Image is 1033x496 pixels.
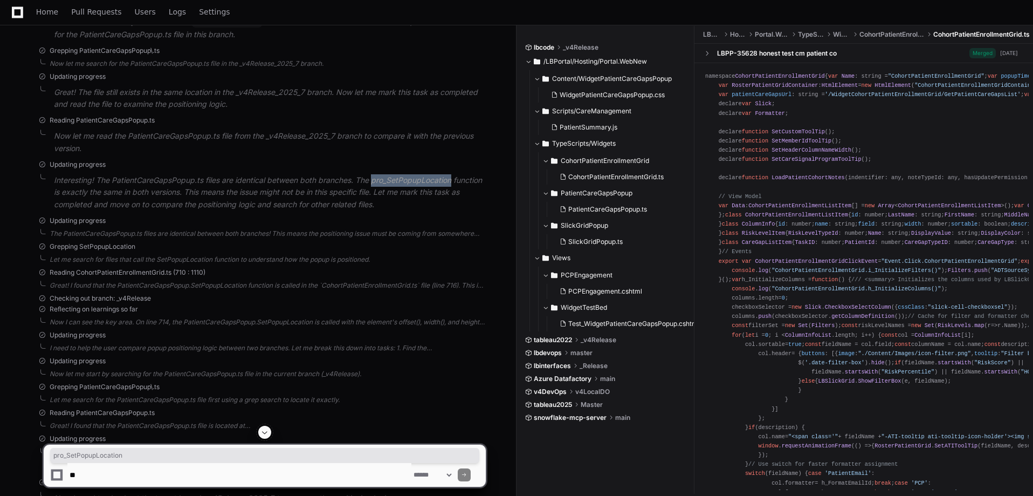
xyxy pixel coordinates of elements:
[845,369,878,375] span: startsWith
[842,73,855,79] span: Name
[828,73,838,79] span: var
[561,303,607,312] span: WidgetTestBed
[782,295,785,301] span: 0
[561,189,632,198] span: PatientCareGapsPopup
[845,239,874,246] span: PatientId
[938,359,971,366] span: startsWith
[788,341,802,348] span: true
[974,267,988,274] span: push
[50,409,155,417] span: Reading PatientCareGapsPopup.ts
[732,322,748,329] span: const
[561,157,649,165] span: CohortPatientEnrollmentGrid
[600,375,615,383] span: main
[71,9,121,15] span: Pull Requests
[882,332,898,338] span: const
[785,322,795,329] span: new
[568,287,642,296] span: PCPEngagement.cshtml
[570,349,593,357] span: master
[748,202,851,209] span: CohortPatientEnrollmentListItem
[555,316,699,331] button: Test_WidgetPatientCareGapsPopup.cshtml
[742,128,768,135] span: function
[974,350,997,357] span: tooltip
[50,229,486,238] div: The PatientCareGapsPopup.ts files are identical between both branches! This means the positioning...
[555,202,688,217] button: PatientCareGapsPopup.ts
[561,271,612,280] span: PCPEngagement
[925,322,934,329] span: Set
[54,16,486,40] p: Good! I've successfully switched to the branch. Now let me mark this task as completed and search...
[560,123,617,132] span: PatientSummary.js
[719,202,728,209] span: var
[898,202,1001,209] span: CohortPatientEnrollmentListItem
[568,205,647,214] span: PatientCareGapsPopup.ts
[742,100,752,107] span: var
[53,451,476,460] span: pro_SetPopupLocation
[755,100,772,107] span: Slick
[779,221,785,227] span: id
[951,221,977,227] span: sortable
[534,43,554,52] span: lbcode
[772,286,941,292] span: "CohortPatientEnrollmentGrid.h_InitializeColumns()"
[50,305,138,314] span: Reflecting on learnings so far
[551,187,557,200] svg: Directory
[905,239,948,246] span: CareGapTypeID
[732,267,755,274] span: console
[732,276,741,283] span: var
[933,30,1030,39] span: CohortPatientEnrollmentGrid.ts
[874,82,911,89] span: HtmlElement
[755,110,784,117] span: Formatter
[568,173,664,181] span: CohortPatientEnrollmentGrid.ts
[542,137,549,150] svg: Directory
[759,341,785,348] span: sortable
[615,413,630,422] span: main
[534,413,607,422] span: snowflake-mcp-server
[785,332,831,338] span: ColumnInfoList
[735,73,824,79] span: CohortPatientEnrollmentGrid
[914,332,961,338] span: ColumnInfoList
[742,239,791,246] span: CareGapListItem
[945,212,974,218] span: FirstName
[1004,322,1018,329] span: Name
[547,87,688,103] button: WidgetPatientCareGapsPopup.css
[50,46,160,55] span: Grepping PatientCareGapsPopup\.ts
[795,239,815,246] span: TaskID
[788,230,838,236] span: RiskLevelTypeId
[742,258,752,264] span: var
[815,221,828,227] span: name
[798,322,808,329] span: Set
[822,82,858,89] span: HtmlElement
[811,322,835,329] span: Filters
[534,336,572,344] span: tableau2022
[888,73,984,79] span: "CohortPatientEnrollmentGrid"
[802,378,815,384] span: else
[547,120,688,135] button: PatientSummary.js
[805,341,822,348] span: const
[169,9,186,15] span: Logs
[719,82,728,89] span: var
[542,252,549,264] svg: Directory
[732,82,818,89] span: RosterPatientGridContainer
[732,332,741,338] span: for
[50,160,106,169] span: Updating progress
[722,221,739,227] span: class
[732,91,791,98] span: patientCareGapsUrl
[50,331,106,339] span: Updating progress
[974,322,984,329] span: map
[974,359,1011,366] span: "RiskScore"
[199,9,230,15] span: Settings
[719,258,739,264] span: export
[575,388,610,396] span: v4LocalDO
[858,350,970,357] span: "./Content/Images/icon-filter.png"
[894,359,901,366] span: if
[534,349,562,357] span: lbdevops
[50,396,486,404] div: Let me search for the PatientCareGapsPopup.ts file first using a grep search to locate it exactly.
[534,388,567,396] span: v4DevOps
[772,267,941,274] span: "CohortPatientEnrollmentGrid.i_InitializeFilters()"
[722,248,752,255] span: // Events
[50,216,106,225] span: Updating progress
[791,304,801,310] span: new
[568,320,699,328] span: Test_WidgetPatientCareGapsPopup.cshtml
[50,318,486,327] div: Now I can see the key area. On line 714, the PatientCareGapsPopup.SetPopupLocation is called with...
[555,234,688,249] button: SlickGridPopup.ts
[748,424,755,431] span: if
[759,295,779,301] span: length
